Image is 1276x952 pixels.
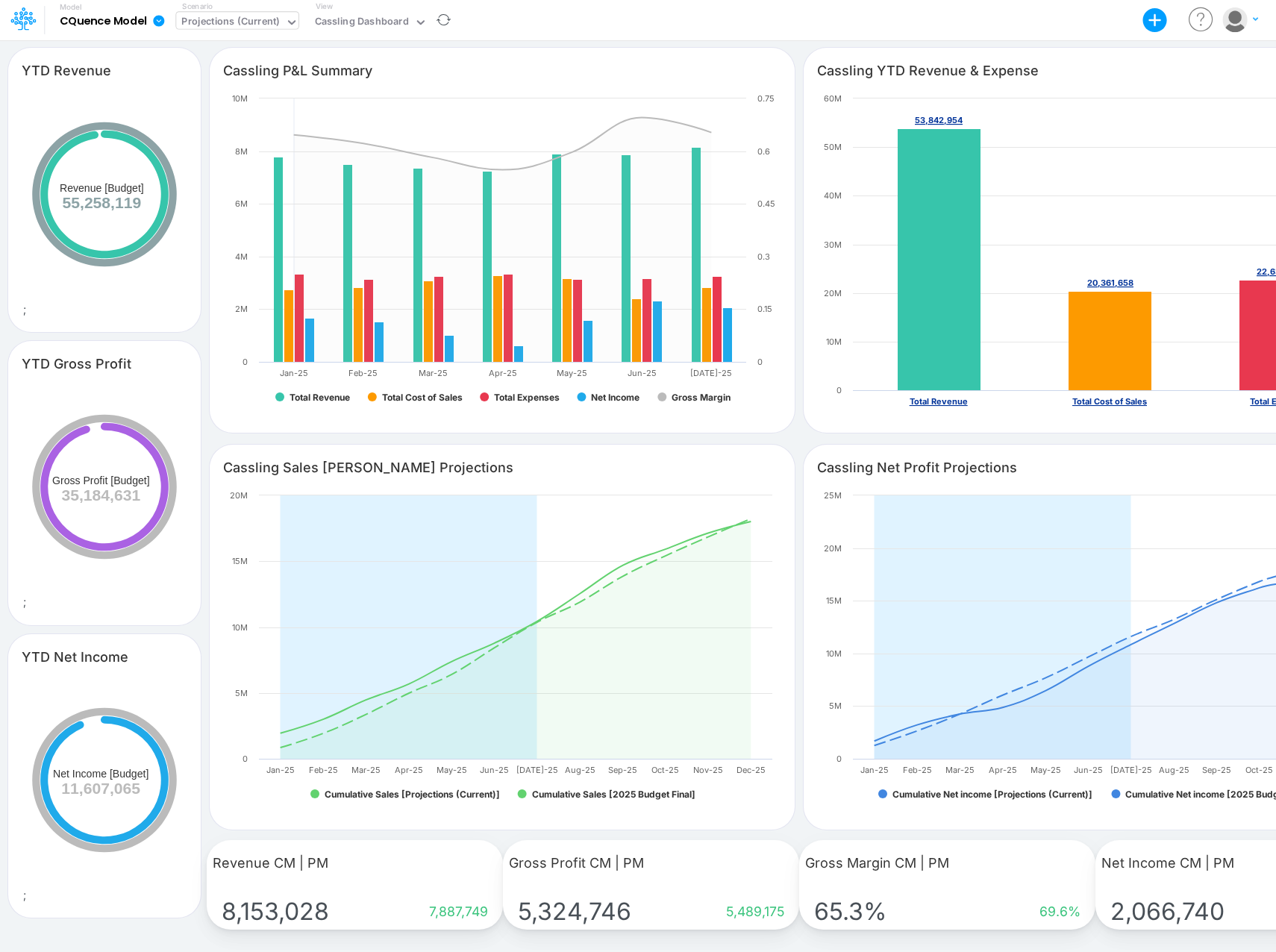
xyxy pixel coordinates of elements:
div: ; [8,91,201,332]
text: Jan-25 [860,765,888,775]
text: Jan-25 [266,765,294,775]
text: Feb-25 [902,765,931,775]
text: 25M [824,490,842,501]
span: 2,066,740 [1110,897,1230,926]
text: Total Cost of Sales [1072,396,1147,407]
text: May-25 [436,765,466,775]
text: 15M [232,556,248,566]
text: Total Expenses [494,392,560,403]
text: 2M [235,304,248,314]
text: 10M [232,622,248,633]
span: 69.6% [1033,904,1080,919]
text: 0 [243,357,248,367]
label: Model [60,3,82,12]
text: 5M [235,688,248,698]
text: Sep-25 [608,765,637,775]
text: 0 [757,357,763,367]
label: View [316,1,333,12]
text: May-25 [1030,765,1060,775]
text: Cumulative Sales [2025 Budget Final] [531,789,695,800]
text: 0 [243,754,248,764]
text: 0.45 [757,198,775,209]
text: 0 [836,385,842,395]
text: Sep-25 [1202,765,1231,775]
text: 20M [230,490,248,501]
text: 5M [829,701,842,711]
text: Mar-25 [418,368,447,378]
div: ; [8,383,201,624]
tspan: 20,361,658 [1087,278,1133,288]
text: Mar-25 [945,765,975,775]
text: 60M [824,93,842,104]
text: 8M [235,146,248,157]
text: [DATE]-25 [516,765,557,775]
text: 10M [232,93,248,104]
b: CQuence Model [60,15,147,28]
text: 0.6 [757,146,770,157]
text: Mar-25 [351,765,381,775]
text: 0 [836,754,842,764]
text: Cumulative Sales [Projections (Current)] [325,789,500,800]
text: 0.3 [757,251,770,262]
div: ; [8,677,201,918]
span: 5,489,175 [720,904,784,919]
text: 4M [235,251,248,262]
div: Projections (Current) [181,14,279,31]
text: 15M [826,595,842,606]
text: Cumulative Net income [Projections (Current)] [892,789,1092,800]
text: 0.15 [757,304,772,314]
text: 10M [826,336,842,347]
text: [DATE]-25 [1110,765,1151,775]
text: Oct-25 [651,765,679,775]
span: 65.3% [814,897,892,926]
text: 20M [824,543,842,554]
text: Apr-25 [488,368,516,378]
text: 10M [826,648,842,659]
text: Aug-25 [1158,765,1189,775]
tspan: 53,842,954 [915,115,963,125]
text: 50M [824,142,842,152]
text: 20M [824,288,842,298]
span: 7,887,749 [423,904,488,919]
text: Apr-25 [988,765,1016,775]
div: Cassling Dashboard [315,14,409,31]
text: Jun-25 [1074,765,1103,775]
span: 8,153,028 [222,897,335,926]
text: 40M [824,190,842,201]
text: Feb-25 [348,368,378,378]
text: Total Revenue [290,392,350,403]
text: Total Revenue [909,396,967,407]
text: Total Cost of Sales [382,392,463,403]
text: 30M [824,239,842,250]
text: 6M [235,198,248,209]
text: Net Income [591,392,639,403]
text: Jan-25 [279,368,307,378]
text: May-25 [557,368,587,378]
text: Gross Margin [672,392,731,403]
text: 0.75 [757,93,775,104]
text: [DATE]-25 [690,368,732,378]
text: Jun-25 [480,765,509,775]
text: Aug-25 [564,765,595,775]
label: Scenario [182,1,213,12]
text: Oct-25 [1245,765,1273,775]
text: Jun-25 [627,368,656,378]
text: Dec-25 [736,765,766,775]
span: 5,324,746 [518,897,637,926]
text: Apr-25 [394,765,422,775]
text: Feb-25 [308,765,337,775]
text: Nov-25 [693,765,723,775]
